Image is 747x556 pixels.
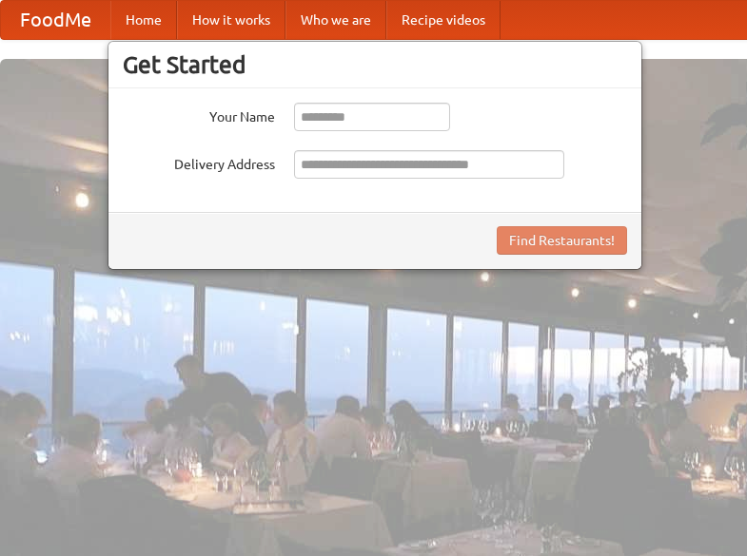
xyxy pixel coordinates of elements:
[123,150,275,174] label: Delivery Address
[386,1,501,39] a: Recipe videos
[123,50,627,79] h3: Get Started
[177,1,285,39] a: How it works
[497,226,627,255] button: Find Restaurants!
[110,1,177,39] a: Home
[123,103,275,126] label: Your Name
[1,1,110,39] a: FoodMe
[285,1,386,39] a: Who we are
